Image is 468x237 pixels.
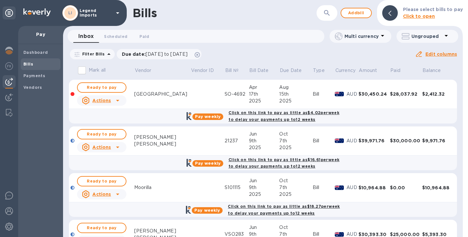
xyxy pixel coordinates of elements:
[359,67,377,74] p: Amount
[280,67,310,74] span: Due Date
[134,228,190,234] div: [PERSON_NAME]
[313,184,335,191] div: Bill
[279,98,312,104] div: 2025
[77,129,126,139] button: Ready to pay
[23,62,33,66] b: Bills
[346,137,358,144] p: AUD
[225,137,249,144] div: 21237
[89,67,106,74] p: Mark all
[249,137,279,144] div: 9th
[191,67,214,74] p: Vendor ID
[92,192,111,197] u: Actions
[135,67,151,74] p: Vendor
[249,98,279,104] div: 2025
[335,185,344,190] img: AUD
[279,191,312,198] div: 2025
[344,33,379,40] p: Multi currency
[422,184,451,191] div: $10,964.88
[83,84,121,91] span: Ready to pay
[104,33,127,40] span: Scheduled
[92,98,111,103] u: Actions
[279,131,312,137] div: Oct
[77,176,126,186] button: Ready to pay
[335,138,344,143] img: AUD
[225,91,249,98] div: SO-4692
[335,92,344,96] img: AUD
[225,184,249,191] div: S101115
[422,137,451,144] div: $9,971.76
[117,49,202,59] div: Due date:[DATE] to [DATE]
[280,67,302,74] p: Due Date
[249,144,279,151] div: 2025
[228,204,340,216] b: Click on this link to pay as little as $18.27 per week to delay your payments up to 12 weeks
[346,184,358,191] p: AUD
[279,184,312,191] div: 7th
[83,224,121,232] span: Ready to pay
[228,110,339,122] b: Click on this link to pay as little as $4.02 per week to delay your payments up to 12 weeks
[422,67,441,74] p: Balance
[195,161,221,166] b: Pay weekly
[134,141,190,148] div: [PERSON_NAME]
[390,184,422,191] div: $0.00
[139,33,149,40] span: Paid
[390,67,400,74] p: Paid
[228,157,339,169] b: Click on this link to pay as little as $16.61 per week to delay your payments up to 12 weeks
[335,67,356,74] p: Currency
[5,62,13,70] img: Foreign exchange
[194,208,220,213] b: Pay weekly
[313,67,325,74] p: Type
[390,67,409,74] span: Paid
[68,10,72,15] b: LI
[135,67,160,74] span: Vendor
[422,91,451,97] div: $2,412.32
[279,224,312,231] div: Oct
[358,91,390,97] div: $30,450.24
[134,134,190,141] div: [PERSON_NAME]
[279,137,312,144] div: 7th
[346,91,358,98] p: AUD
[195,114,221,119] b: Pay weekly
[411,33,442,40] p: Ungrouped
[191,67,222,74] span: Vendor ID
[3,6,16,19] div: Unpin categories
[346,9,366,17] span: Add bill
[249,191,279,198] div: 2025
[122,51,191,57] p: Due date :
[92,145,111,150] u: Actions
[80,8,112,18] p: Legend Imports
[390,137,422,144] div: $30,000.00
[249,184,279,191] div: 9th
[249,67,277,74] span: Bill Date
[146,52,188,57] span: [DATE] to [DATE]
[83,177,121,185] span: Ready to pay
[403,7,463,12] b: Please select bills to pay
[134,184,190,191] div: Moorilla
[249,131,279,137] div: Jun
[249,84,279,91] div: Apr
[425,52,457,57] u: Edit columns
[358,137,390,144] div: $39,971.76
[390,91,422,97] div: $28,037.92
[279,144,312,151] div: 2025
[249,91,279,98] div: 17th
[341,8,372,18] button: Addbill
[313,91,335,98] div: Bill
[77,82,126,93] button: Ready to pay
[335,232,344,237] img: AUD
[23,8,51,16] img: Logo
[23,73,45,78] b: Payments
[279,177,312,184] div: Oct
[403,14,435,19] b: Click to open
[134,91,190,98] div: [GEOGRAPHIC_DATA]
[133,6,157,20] h1: Bills
[279,91,312,98] div: 15th
[313,137,335,144] div: Bill
[83,130,121,138] span: Ready to pay
[422,67,449,74] span: Balance
[249,67,268,74] p: Bill Date
[279,84,312,91] div: Aug
[313,67,333,74] span: Type
[23,50,48,55] b: Dashboard
[225,67,239,74] p: Bill №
